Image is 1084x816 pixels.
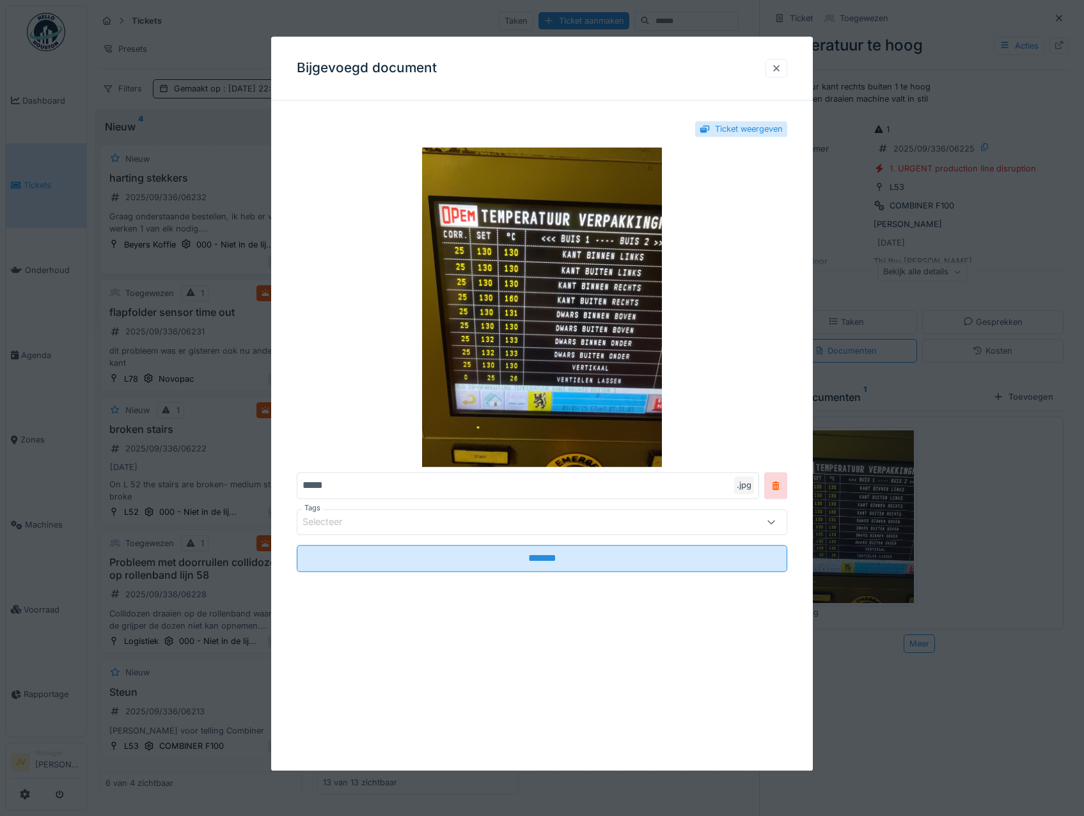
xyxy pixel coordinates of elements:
[302,503,323,514] label: Tags
[302,515,360,530] div: Selecteer
[297,148,788,467] img: dd9c4cee-ab39-46ae-9a52-2fdc7ec684c0-image.jpg
[734,477,754,494] div: .jpg
[297,60,437,76] h3: Bijgevoegd document
[715,123,783,135] div: Ticket weergeven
